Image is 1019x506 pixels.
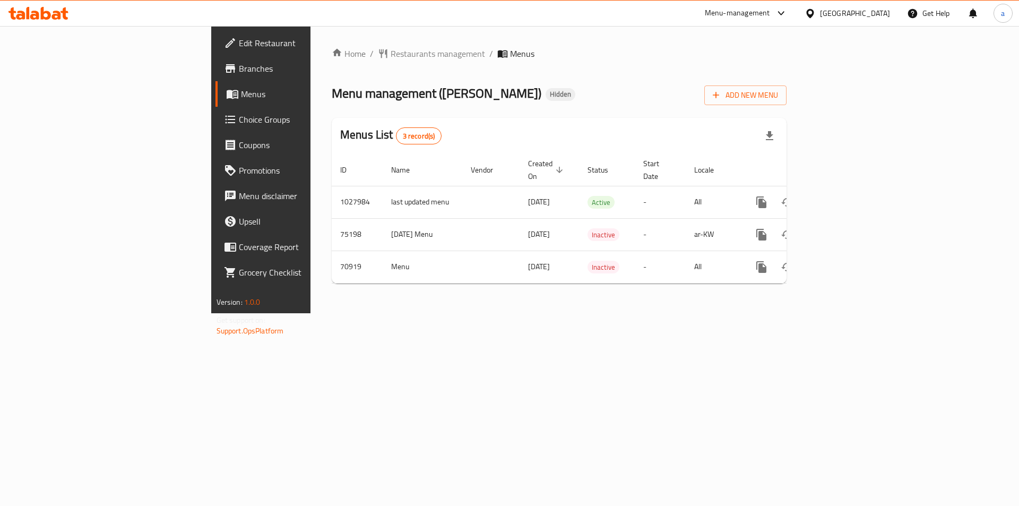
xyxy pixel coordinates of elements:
[528,227,550,241] span: [DATE]
[528,195,550,209] span: [DATE]
[546,90,575,99] span: Hidden
[391,47,485,60] span: Restaurants management
[239,266,373,279] span: Grocery Checklist
[510,47,534,60] span: Menus
[588,229,619,241] span: Inactive
[215,81,382,107] a: Menus
[215,260,382,285] a: Grocery Checklist
[239,37,373,49] span: Edit Restaurant
[244,295,261,309] span: 1.0.0
[332,154,859,284] table: enhanced table
[749,190,774,215] button: more
[588,164,622,176] span: Status
[749,254,774,280] button: more
[383,186,462,218] td: last updated menu
[215,107,382,132] a: Choice Groups
[588,228,619,241] div: Inactive
[217,324,284,338] a: Support.OpsPlatform
[820,7,890,19] div: [GEOGRAPHIC_DATA]
[546,88,575,101] div: Hidden
[686,251,740,283] td: All
[241,88,373,100] span: Menus
[528,260,550,273] span: [DATE]
[396,131,442,141] span: 3 record(s)
[635,218,686,251] td: -
[215,132,382,158] a: Coupons
[217,313,265,327] span: Get support on:
[471,164,507,176] span: Vendor
[215,158,382,183] a: Promotions
[391,164,424,176] span: Name
[1001,7,1005,19] span: a
[239,190,373,202] span: Menu disclaimer
[694,164,728,176] span: Locale
[215,183,382,209] a: Menu disclaimer
[239,113,373,126] span: Choice Groups
[588,196,615,209] span: Active
[340,127,442,144] h2: Menus List
[489,47,493,60] li: /
[774,190,800,215] button: Change Status
[383,251,462,283] td: Menu
[215,209,382,234] a: Upsell
[713,89,778,102] span: Add New Menu
[705,7,770,20] div: Menu-management
[588,261,619,273] span: Inactive
[239,139,373,151] span: Coupons
[774,254,800,280] button: Change Status
[215,30,382,56] a: Edit Restaurant
[528,157,566,183] span: Created On
[774,222,800,247] button: Change Status
[635,251,686,283] td: -
[643,157,673,183] span: Start Date
[757,123,782,149] div: Export file
[704,85,787,105] button: Add New Menu
[239,215,373,228] span: Upsell
[396,127,442,144] div: Total records count
[686,186,740,218] td: All
[332,47,787,60] nav: breadcrumb
[635,186,686,218] td: -
[215,234,382,260] a: Coverage Report
[383,218,462,251] td: [DATE] Menu
[378,47,485,60] a: Restaurants management
[740,154,859,186] th: Actions
[215,56,382,81] a: Branches
[217,295,243,309] span: Version:
[749,222,774,247] button: more
[332,81,541,105] span: Menu management ( [PERSON_NAME] )
[686,218,740,251] td: ar-KW
[239,241,373,253] span: Coverage Report
[239,164,373,177] span: Promotions
[239,62,373,75] span: Branches
[340,164,360,176] span: ID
